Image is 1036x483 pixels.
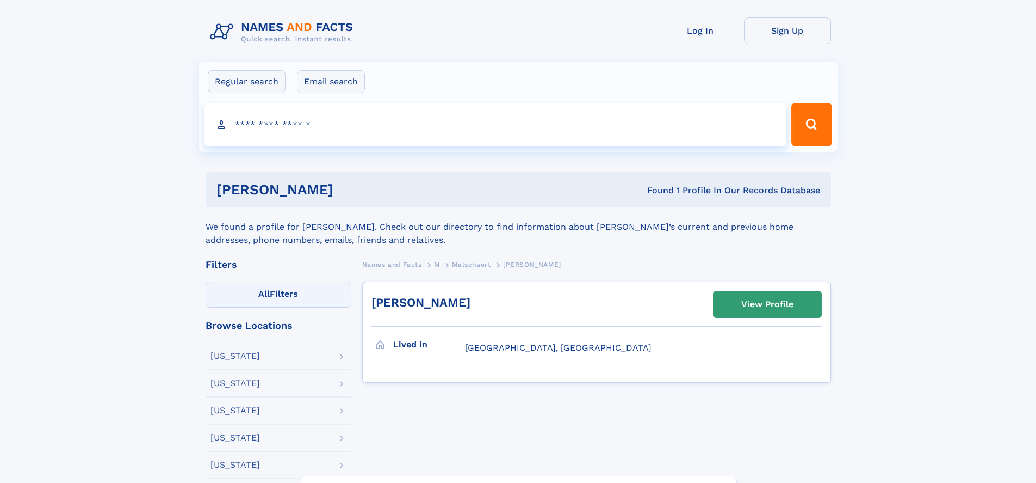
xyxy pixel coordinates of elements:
[744,17,831,44] a: Sign Up
[206,321,351,331] div: Browse Locations
[362,258,422,271] a: Names and Facts
[297,70,365,93] label: Email search
[206,207,831,247] div: We found a profile for [PERSON_NAME]. Check out our directory to find information about [PERSON_N...
[791,103,832,146] button: Search Button
[434,261,440,268] span: M
[204,103,787,146] input: search input
[210,406,260,415] div: [US_STATE]
[452,261,491,268] span: Malschaert
[452,258,491,271] a: Malschaert
[216,183,491,197] h1: [PERSON_NAME]
[210,433,260,442] div: [US_STATE]
[465,343,652,353] span: [GEOGRAPHIC_DATA], [GEOGRAPHIC_DATA]
[210,461,260,469] div: [US_STATE]
[258,289,270,299] span: All
[210,352,260,360] div: [US_STATE]
[714,291,821,317] a: View Profile
[503,261,561,268] span: [PERSON_NAME]
[741,292,793,317] div: View Profile
[208,70,286,93] label: Regular search
[393,335,465,354] h3: Lived in
[206,260,351,270] div: Filters
[210,379,260,388] div: [US_STATE]
[206,282,351,308] label: Filters
[371,296,470,309] a: [PERSON_NAME]
[657,17,744,44] a: Log In
[434,258,440,271] a: M
[206,17,362,47] img: Logo Names and Facts
[490,185,820,197] div: Found 1 Profile In Our Records Database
